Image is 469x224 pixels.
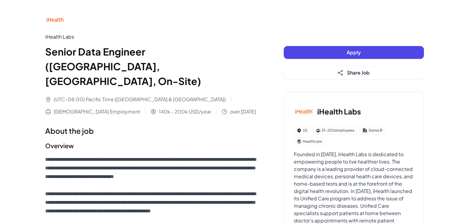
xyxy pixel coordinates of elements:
[294,137,325,146] div: Healthcare
[54,96,226,103] span: (UTC-08:00) Pacific Time ([GEOGRAPHIC_DATA] & [GEOGRAPHIC_DATA])
[360,126,385,135] div: Series B
[294,126,310,135] div: US
[230,108,256,115] span: over [DATE]
[313,126,357,135] div: 51-200 employees
[45,125,259,136] h1: About the job
[54,108,140,115] span: [DEMOGRAPHIC_DATA] Employment
[45,10,65,29] img: iH
[347,49,361,56] span: Apply
[317,106,361,117] h3: iHealth Labs
[45,44,259,88] h1: Senior Data Engineer ([GEOGRAPHIC_DATA], [GEOGRAPHIC_DATA], On-Site)
[347,69,370,76] span: Share Job
[45,33,259,41] div: iHealth Labs
[284,66,424,79] button: Share Job
[159,108,211,115] span: 140k - 200k USD/year
[294,102,313,121] img: iH
[284,46,424,59] button: Apply
[45,141,259,150] h2: Overview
